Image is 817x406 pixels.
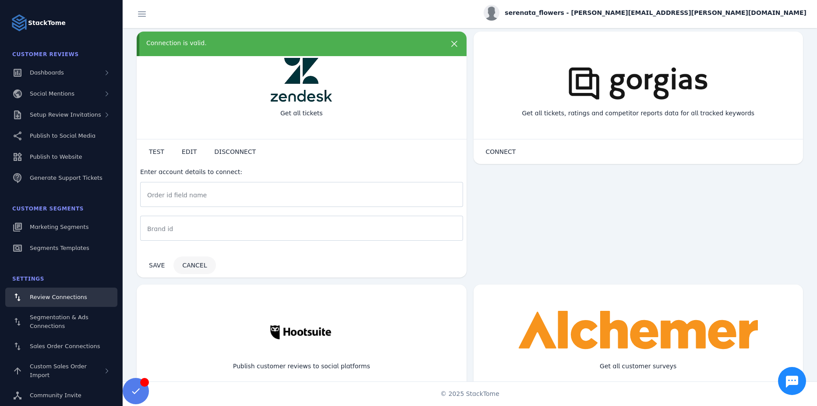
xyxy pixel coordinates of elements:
span: Setup Review Invitations [30,111,101,118]
img: Logo image [11,14,28,32]
span: © 2025 StackTome [440,389,499,399]
a: Sales Order Connections [5,337,117,356]
span: Review Connections [30,294,87,300]
span: DISCONNECT [214,149,256,155]
button: EDIT [173,143,205,160]
span: Marketing Segments [30,224,88,230]
span: Sales Order Connections [30,343,100,349]
span: Publish to Social Media [30,132,95,139]
span: serenata_flowers - [PERSON_NAME][EMAIL_ADDRESS][PERSON_NAME][DOMAIN_NAME] [505,8,806,18]
a: Community Invite [5,386,117,405]
span: Customer Reviews [12,51,79,57]
span: Settings [12,276,44,282]
img: zendesk.png [271,58,332,102]
span: Segments Templates [30,245,89,251]
button: CANCEL [173,256,216,274]
button: more [446,39,463,56]
div: Enter account details to connect: [140,167,463,177]
span: Social Mentions [30,90,74,97]
img: hootsuite.jpg [262,311,340,355]
span: Dashboards [30,69,64,76]
img: alchemer.svg [519,311,758,355]
div: Connection is valid. [146,39,428,48]
img: profile.jpg [484,5,499,21]
strong: StackTome [28,18,66,28]
a: Publish to Social Media [5,126,117,146]
mat-label: Order id field name [147,192,207,199]
a: Review Connections [5,288,117,307]
a: Segments Templates [5,239,117,258]
button: serenata_flowers - [PERSON_NAME][EMAIL_ADDRESS][PERSON_NAME][DOMAIN_NAME] [484,5,806,21]
a: Generate Support Tickets [5,168,117,188]
span: Segmentation & Ads Connections [30,314,88,329]
div: Get all tickets [273,102,330,125]
span: Customer Segments [12,206,84,212]
mat-label: Brand id [147,225,173,232]
span: Generate Support Tickets [30,175,103,181]
span: SAVE [149,262,165,269]
div: Publish customer reviews to social platforms [226,355,377,378]
div: Get all customer surveys [593,355,683,378]
button: SAVE [140,256,173,274]
a: Publish to Website [5,147,117,167]
span: TEST [149,149,164,155]
span: CONNECT [486,149,516,155]
span: Publish to Website [30,153,82,160]
span: CANCEL [182,262,207,268]
img: gorgias.png [555,58,722,102]
span: Custom Sales Order Import [30,363,87,378]
div: Get all tickets, ratings and competitor reports data for all tracked keywords [515,102,761,125]
a: Segmentation & Ads Connections [5,309,117,335]
button: CONNECT [477,143,525,160]
span: EDIT [182,149,197,155]
button: DISCONNECT [205,143,265,160]
button: TEST [140,143,173,160]
span: Community Invite [30,392,81,399]
a: Marketing Segments [5,217,117,237]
